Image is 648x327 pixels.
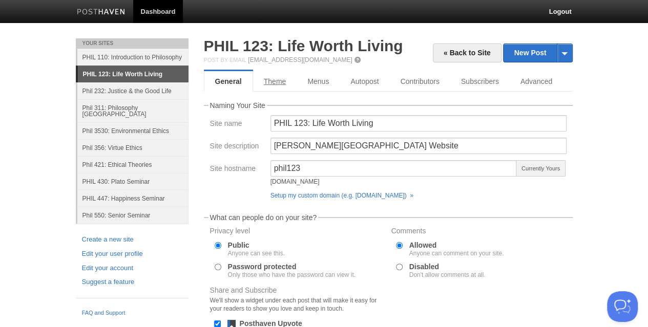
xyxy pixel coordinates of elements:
a: Phil 3530: Environmental Ethics [77,122,189,139]
div: [DOMAIN_NAME] [270,179,517,185]
a: Suggest a feature [82,277,182,288]
span: Post by Email [204,57,246,63]
div: Anyone can see this. [228,250,285,256]
a: Edit your user profile [82,249,182,259]
label: Password protected [228,263,356,278]
label: Site name [210,120,264,129]
label: Site description [210,142,264,152]
label: Share and Subscribe [210,287,385,315]
a: FAQ and Support [82,309,182,318]
a: PHIL 123: Life Worth Living [204,37,403,54]
span: Currently Yours [516,160,565,177]
a: Contributors [390,71,450,92]
a: « Back to Site [433,43,501,62]
div: We'll show a widget under each post that will make it easy for your readers to show you love and ... [210,296,385,313]
a: Theme [253,71,297,92]
img: Posthaven-bar [77,9,126,16]
legend: What can people do on your site? [208,214,319,221]
a: Subscribers [450,71,510,92]
label: Comments [391,227,567,237]
li: Your Sites [76,38,189,49]
a: Phil 550: Senior Seminar [77,207,189,224]
a: [EMAIL_ADDRESS][DOMAIN_NAME] [248,56,352,63]
a: Phil 232: Justice & the Good Life [77,82,189,99]
a: PHIL 123: Life Worth Living [78,66,189,82]
div: Don't allow comments at all. [409,272,486,278]
a: General [204,71,253,92]
a: PHIL 447: Happiness Seminar [77,190,189,207]
legend: Naming Your Site [208,102,267,109]
a: Advanced [510,71,563,92]
a: Phil 356: Virtue Ethics [77,139,189,156]
a: PHIL 430: Plato Seminar [77,173,189,190]
a: New Post [504,44,572,62]
a: Edit your account [82,263,182,274]
a: Setup my custom domain (e.g. [DOMAIN_NAME]) » [270,192,413,199]
a: Menus [297,71,340,92]
label: Privacy level [210,227,385,237]
label: Posthaven Upvote [240,320,302,327]
label: Disabled [409,263,486,278]
iframe: Help Scout Beacon - Open [607,291,638,322]
a: Phil 311: Philosophy [GEOGRAPHIC_DATA] [77,99,189,122]
label: Allowed [409,242,504,256]
label: Site hostname [210,165,264,175]
a: Autopost [340,71,389,92]
div: Anyone can comment on your site. [409,250,504,256]
a: Phil 421: Ethical Theories [77,156,189,173]
a: Create a new site [82,234,182,245]
a: PHIL 110: Introduction to Philosophy [77,49,189,66]
label: Public [228,242,285,256]
div: Only those who have the password can view it. [228,272,356,278]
